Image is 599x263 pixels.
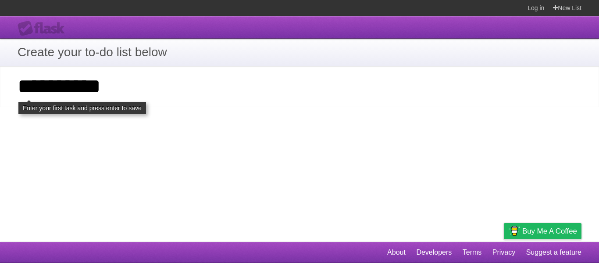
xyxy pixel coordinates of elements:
[522,223,577,239] span: Buy me a coffee
[504,223,581,239] a: Buy me a coffee
[416,244,452,261] a: Developers
[387,244,406,261] a: About
[526,244,581,261] a: Suggest a feature
[492,244,515,261] a: Privacy
[18,21,70,36] div: Flask
[508,223,520,238] img: Buy me a coffee
[463,244,482,261] a: Terms
[18,43,581,61] h1: Create your to-do list below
